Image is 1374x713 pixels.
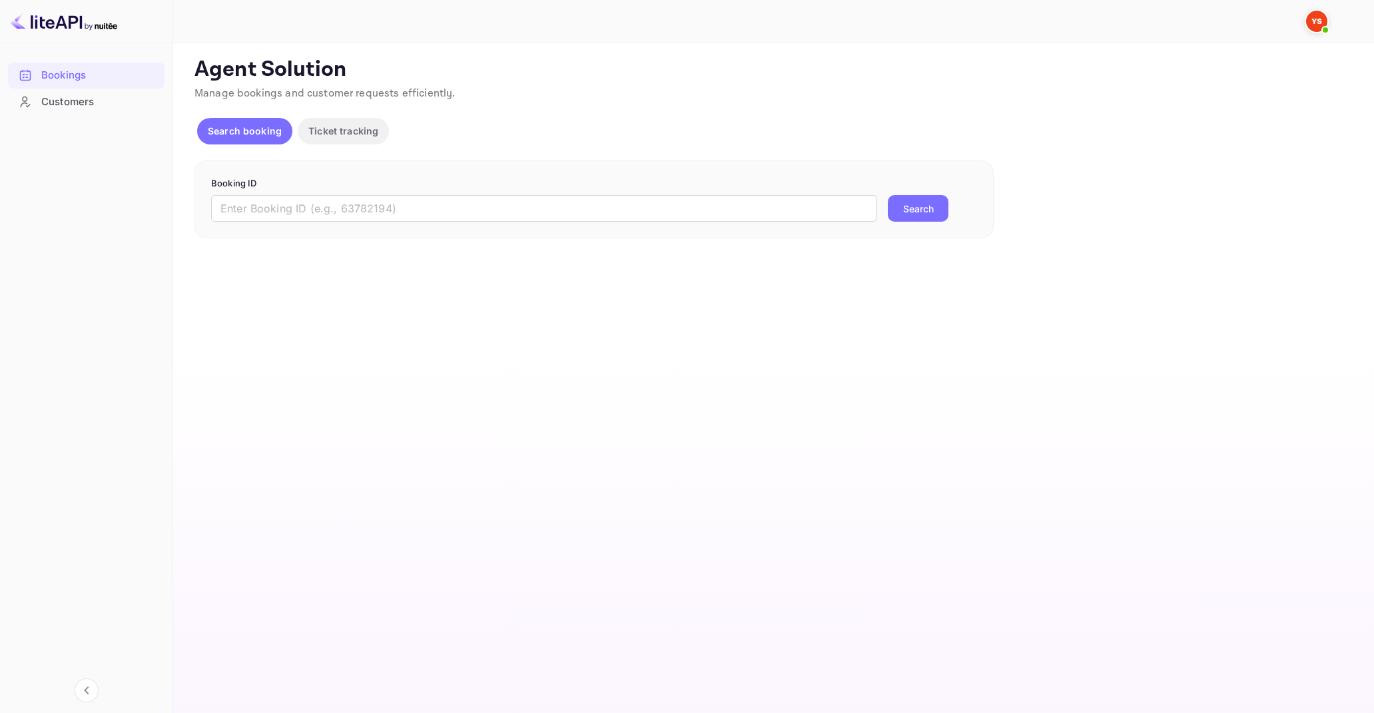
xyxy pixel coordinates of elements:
p: Booking ID [211,177,977,190]
img: LiteAPI logo [11,11,117,32]
div: Bookings [41,68,158,83]
a: Customers [8,89,165,114]
p: Agent Solution [194,57,1350,83]
div: Customers [8,89,165,115]
span: Manage bookings and customer requests efficiently. [194,87,456,101]
input: Enter Booking ID (e.g., 63782194) [211,195,877,222]
div: Customers [41,95,158,110]
p: Ticket tracking [308,124,378,138]
img: Yandex Support [1306,11,1327,32]
button: Collapse navigation [75,678,99,702]
p: Search booking [208,124,282,138]
div: Bookings [8,63,165,89]
button: Search [888,195,948,222]
a: Bookings [8,63,165,87]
